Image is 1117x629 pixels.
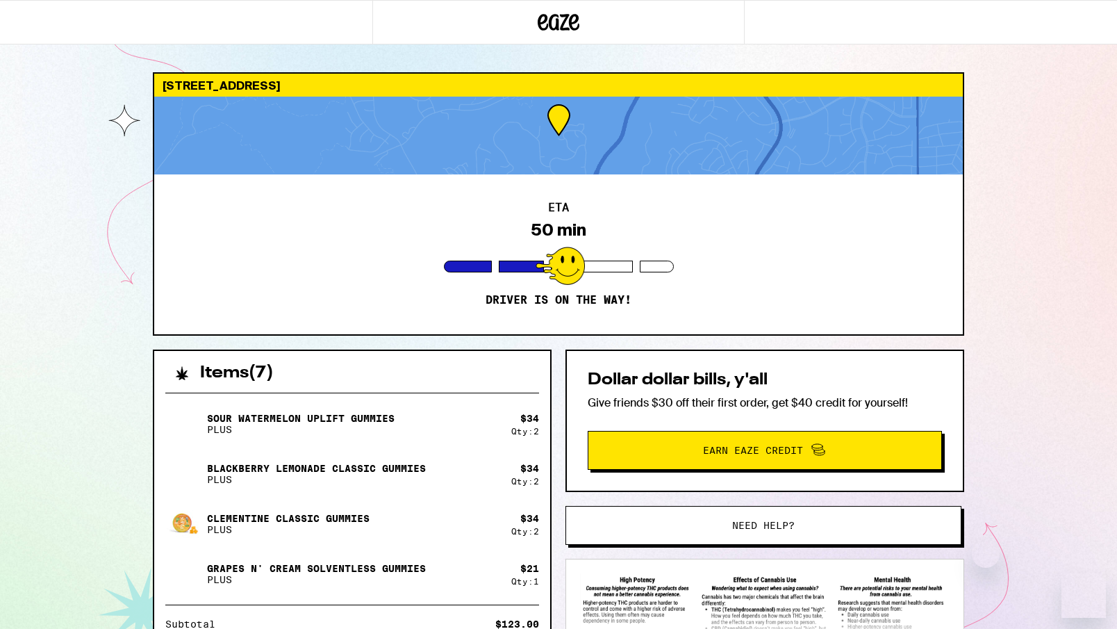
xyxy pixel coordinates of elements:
p: PLUS [207,574,426,585]
h2: ETA [548,202,569,213]
div: Qty: 2 [511,477,539,486]
div: $ 34 [520,513,539,524]
div: Subtotal [165,619,225,629]
p: Grapes n' Cream Solventless Gummies [207,563,426,574]
div: $ 21 [520,563,539,574]
iframe: Close message [972,540,1000,568]
div: [STREET_ADDRESS] [154,74,963,97]
img: Clementine CLASSIC Gummies [165,505,204,544]
p: Driver is on the way! [486,293,631,307]
p: Sour Watermelon UPLIFT Gummies [207,413,395,424]
p: PLUS [207,524,370,535]
p: Clementine CLASSIC Gummies [207,513,370,524]
div: Qty: 2 [511,527,539,536]
span: Need help? [732,521,795,530]
h2: Items ( 7 ) [200,365,274,382]
div: 50 min [531,220,586,240]
div: $ 34 [520,413,539,424]
p: Give friends $30 off their first order, get $40 credit for yourself! [588,395,942,410]
div: $ 34 [520,463,539,474]
p: PLUS [207,424,395,435]
button: Need help? [565,506,961,545]
h2: Dollar dollar bills, y'all [588,372,942,389]
iframe: Button to launch messaging window [1061,573,1106,618]
div: $123.00 [495,619,539,629]
p: PLUS [207,474,426,485]
div: Qty: 2 [511,427,539,436]
img: Sour Watermelon UPLIFT Gummies [165,405,204,443]
p: Blackberry Lemonade CLASSIC Gummies [207,463,426,474]
img: Grapes n' Cream Solventless Gummies [165,555,204,594]
button: Earn Eaze Credit [588,431,942,470]
span: Earn Eaze Credit [703,446,803,455]
div: Qty: 1 [511,577,539,586]
img: Blackberry Lemonade CLASSIC Gummies [165,455,204,493]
